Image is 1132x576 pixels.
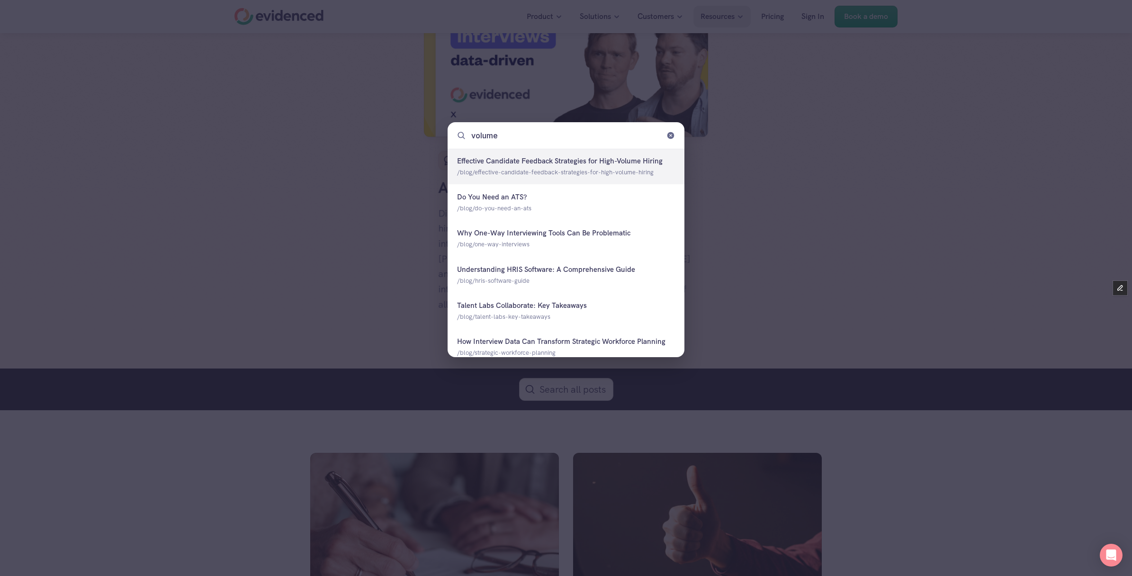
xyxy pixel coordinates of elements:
div: Open Intercom Messenger [1100,544,1123,567]
a: Do You Need an ATS? /blog/do-you-need-an-ats [448,185,684,220]
a: Talent Labs Collaborate: Key Takeaways /blog/talent-labs-key-takeaways [448,293,684,329]
a: Why One-Way Interviewing Tools Can Be Problematic /blog/one-way-interviews [448,221,684,257]
input: Search... [471,128,661,143]
button: Edit Framer Content [1113,281,1127,295]
a: How Interview Data Can Transform Strategic Workforce Planning /blog/strategic-workforce-planning [448,329,684,365]
a: Effective Candidate Feedback Strategies for High-Volume Hiring /blog/effective-candidate-feedback... [448,149,684,184]
a: Understanding HRIS Software: A Comprehensive Guide /blog/hris-software-guide [448,257,684,293]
